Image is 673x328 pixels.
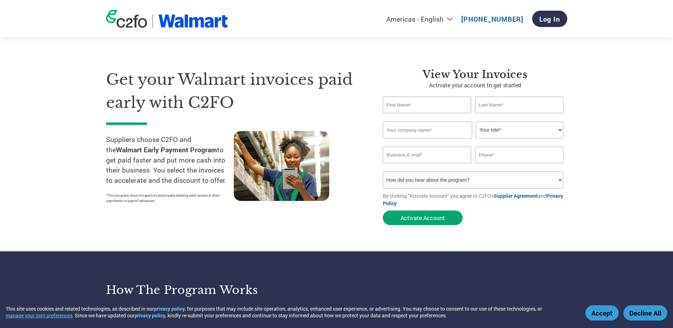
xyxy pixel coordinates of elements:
img: supply chain worker [234,131,329,201]
p: By clicking "Activate Account" you agree to C2FO's and [383,192,567,207]
button: Decline All [623,305,667,321]
div: Invalid last name or last name is too long [475,114,564,119]
div: This site uses cookies and related technologies, as described in our , for purposes that may incl... [6,305,575,319]
input: Your company name* [383,121,472,138]
img: Walmart [158,15,228,28]
div: Inavlid Email Address [383,164,471,169]
input: Last Name* [475,97,564,113]
input: Phone* [475,147,564,163]
button: manage your own preferences [6,312,72,319]
h3: View Your Invoices [383,68,567,81]
a: privacy policy [154,305,185,312]
a: privacy policy [134,312,165,319]
p: Activate your account to get started [383,81,567,89]
p: *This program does not apply to employees seeking early access to their paychecks or payroll adva... [106,193,227,203]
a: Supplier Agreement [494,192,538,199]
a: Log In [532,11,567,27]
input: Invalid Email format [383,147,471,163]
img: c2fo logo [106,10,147,28]
a: [PHONE_NUMBER] [461,15,523,23]
a: Privacy Policy [383,192,563,207]
select: Title/Role [476,121,563,138]
div: Invalid first name or first name is too long [383,114,471,119]
button: Activate Account [383,211,463,225]
div: Invalid company name or company name is too long [383,139,564,144]
h1: Get your Walmart invoices paid early with C2FO [106,68,362,114]
strong: Walmart Early Payment Program [116,145,217,154]
div: Inavlid Phone Number [475,164,564,169]
button: Accept [585,305,619,321]
input: First Name* [383,97,471,113]
h3: How the program works [106,283,328,297]
p: Suppliers choose C2FO and the to get paid faster and put more cash into their business. You selec... [106,135,234,186]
